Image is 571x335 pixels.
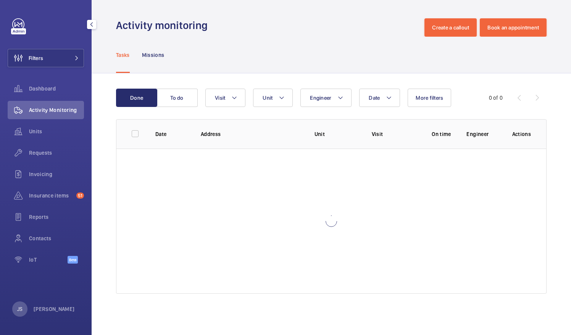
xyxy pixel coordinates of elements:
[29,106,84,114] span: Activity Monitoring
[29,54,43,62] span: Filters
[201,130,302,138] p: Address
[29,149,84,157] span: Requests
[372,130,416,138] p: Visit
[466,130,500,138] p: Engineer
[300,89,352,107] button: Engineer
[29,192,73,199] span: Insurance items
[512,130,531,138] p: Actions
[369,95,380,101] span: Date
[263,95,273,101] span: Unit
[29,128,84,135] span: Units
[29,85,84,92] span: Dashboard
[428,130,454,138] p: On time
[424,18,477,37] button: Create a callout
[17,305,23,313] p: JS
[116,18,212,32] h1: Activity monitoring
[205,89,245,107] button: Visit
[116,89,157,107] button: Done
[29,213,84,221] span: Reports
[76,193,84,199] span: 51
[68,256,78,264] span: Beta
[29,170,84,178] span: Invoicing
[253,89,293,107] button: Unit
[29,235,84,242] span: Contacts
[116,51,130,59] p: Tasks
[359,89,400,107] button: Date
[8,49,84,67] button: Filters
[489,94,503,102] div: 0 of 0
[416,95,443,101] span: More filters
[34,305,75,313] p: [PERSON_NAME]
[215,95,225,101] span: Visit
[315,130,360,138] p: Unit
[310,95,331,101] span: Engineer
[29,256,68,264] span: IoT
[142,51,165,59] p: Missions
[480,18,547,37] button: Book an appointment
[408,89,451,107] button: More filters
[155,130,189,138] p: Date
[156,89,198,107] button: To do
